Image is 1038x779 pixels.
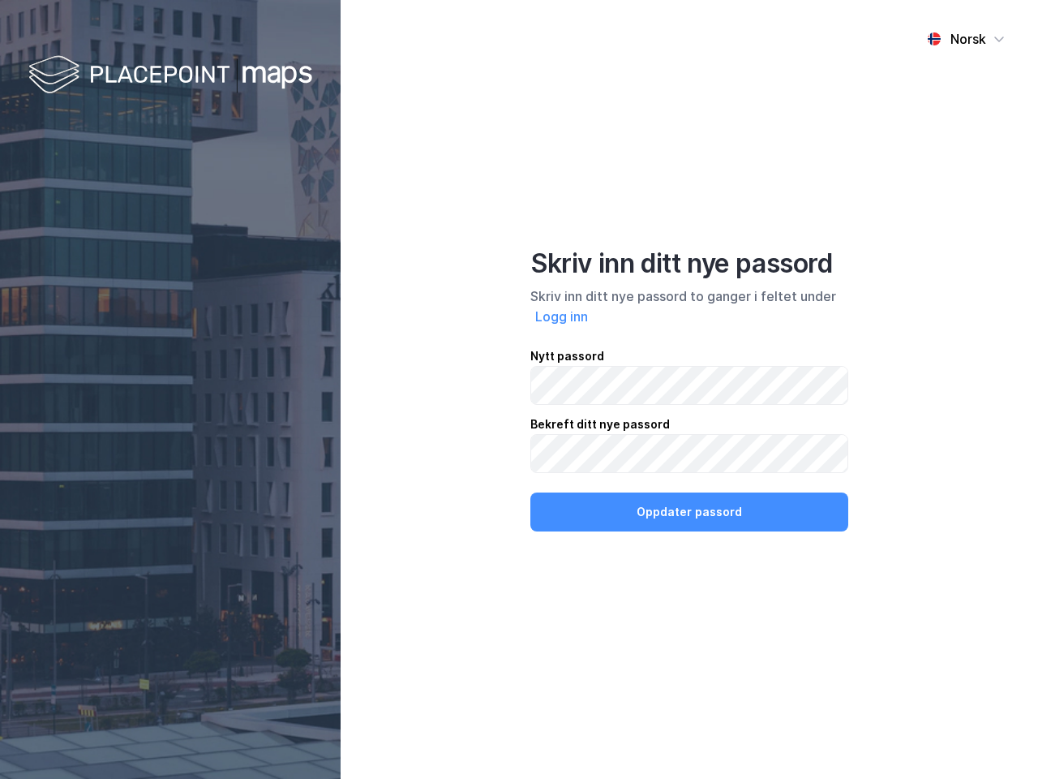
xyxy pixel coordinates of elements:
div: Skriv inn ditt nye passord [530,247,848,280]
div: Bekreft ditt nye passord [530,415,848,434]
div: Nytt passord [530,346,848,366]
img: logo-white.f07954bde2210d2a523dddb988cd2aa7.svg [28,52,312,100]
div: Norsk [950,29,986,49]
button: Logg inn [530,306,593,327]
button: Oppdater passord [530,493,848,532]
div: Skriv inn ditt nye passord to ganger i feltet under [530,286,848,327]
